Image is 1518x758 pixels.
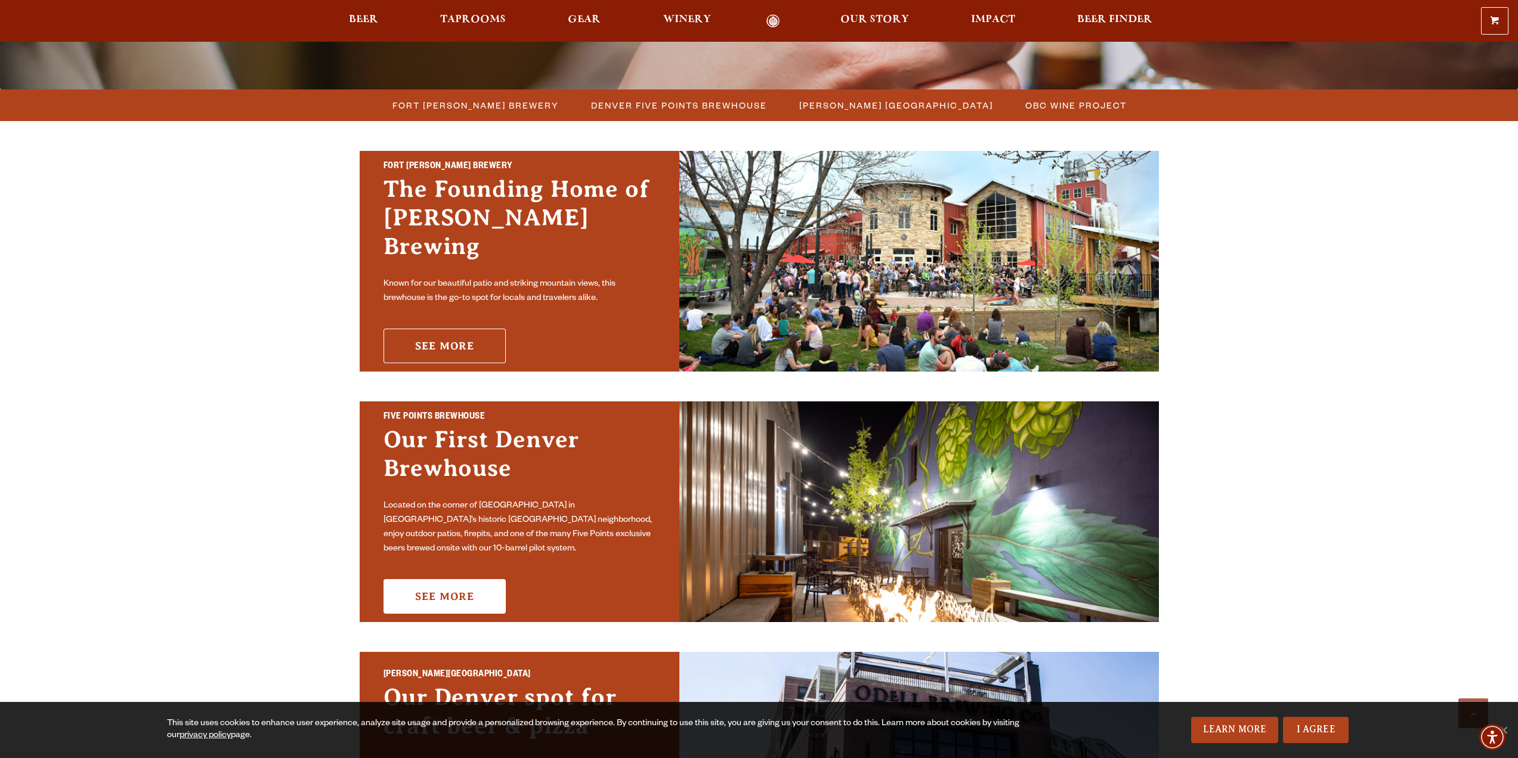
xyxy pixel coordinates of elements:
[679,151,1159,372] img: Fort Collins Brewery & Taproom'
[384,277,656,306] p: Known for our beautiful patio and striking mountain views, this brewhouse is the go-to spot for l...
[349,15,378,24] span: Beer
[384,667,656,683] h2: [PERSON_NAME][GEOGRAPHIC_DATA]
[971,15,1015,24] span: Impact
[963,14,1023,28] a: Impact
[751,14,796,28] a: Odell Home
[1283,717,1349,743] a: I Agree
[679,401,1159,622] img: Promo Card Aria Label'
[1077,15,1152,24] span: Beer Finder
[1458,698,1488,728] a: Scroll to top
[341,14,386,28] a: Beer
[833,14,917,28] a: Our Story
[840,15,909,24] span: Our Story
[656,14,719,28] a: Winery
[663,15,711,24] span: Winery
[1191,717,1279,743] a: Learn More
[384,175,656,273] h3: The Founding Home of [PERSON_NAME] Brewing
[384,425,656,494] h3: Our First Denver Brewhouse
[392,97,559,114] span: Fort [PERSON_NAME] Brewery
[440,15,506,24] span: Taprooms
[1025,97,1127,114] span: OBC Wine Project
[799,97,993,114] span: [PERSON_NAME] [GEOGRAPHIC_DATA]
[384,499,656,556] p: Located on the corner of [GEOGRAPHIC_DATA] in [GEOGRAPHIC_DATA]’s historic [GEOGRAPHIC_DATA] neig...
[1479,724,1505,750] div: Accessibility Menu
[384,410,656,425] h2: Five Points Brewhouse
[180,731,231,741] a: privacy policy
[385,97,565,114] a: Fort [PERSON_NAME] Brewery
[560,14,608,28] a: Gear
[384,579,506,614] a: See More
[384,329,506,363] a: See More
[1018,97,1133,114] a: OBC Wine Project
[792,97,999,114] a: [PERSON_NAME] [GEOGRAPHIC_DATA]
[568,15,601,24] span: Gear
[432,14,514,28] a: Taprooms
[384,159,656,175] h2: Fort [PERSON_NAME] Brewery
[584,97,773,114] a: Denver Five Points Brewhouse
[384,683,656,752] h3: Our Denver spot for craft beer & pizza
[167,718,1042,742] div: This site uses cookies to enhance user experience, analyze site usage and provide a personalized ...
[1069,14,1160,28] a: Beer Finder
[591,97,767,114] span: Denver Five Points Brewhouse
